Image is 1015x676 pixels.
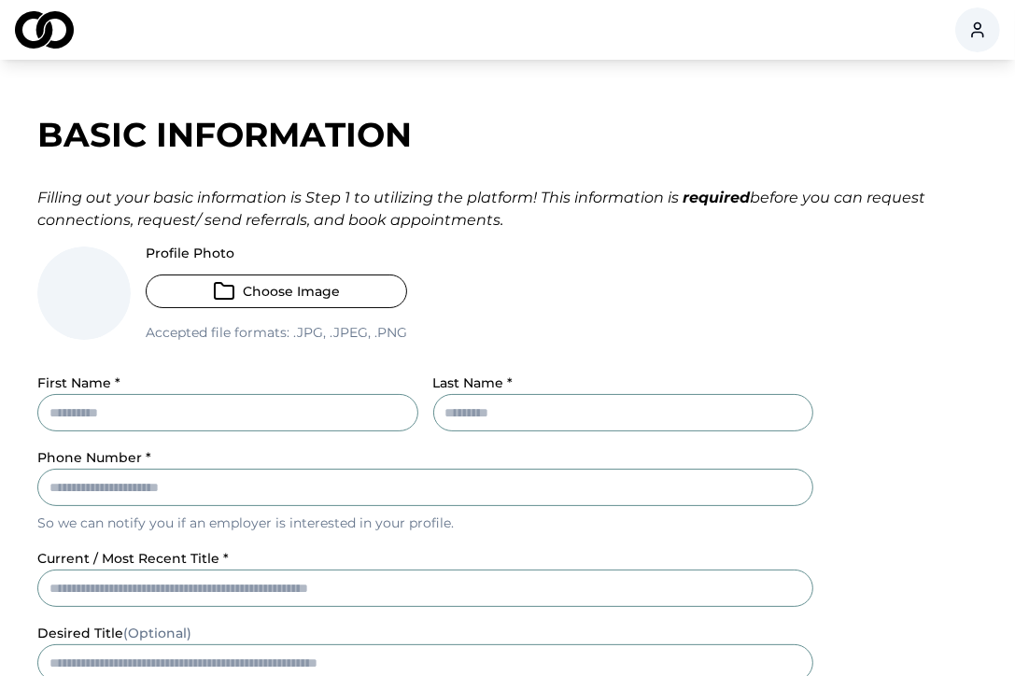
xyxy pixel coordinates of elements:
img: logo [15,11,74,49]
strong: required [683,189,750,206]
p: Accepted file formats: [146,323,407,342]
label: First Name * [37,374,120,391]
div: Basic Information [37,116,978,153]
label: Phone Number * [37,449,151,466]
label: current / most recent title * [37,550,229,567]
label: desired title [37,625,191,641]
label: Last Name * [433,374,514,391]
label: Profile Photo [146,246,407,260]
div: Filling out your basic information is Step 1 to utilizing the platform! This information is befor... [37,187,978,232]
span: .jpg, .jpeg, .png [289,324,407,341]
button: Choose Image [146,275,407,308]
span: (Optional) [123,625,191,641]
p: So we can notify you if an employer is interested in your profile. [37,514,813,532]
